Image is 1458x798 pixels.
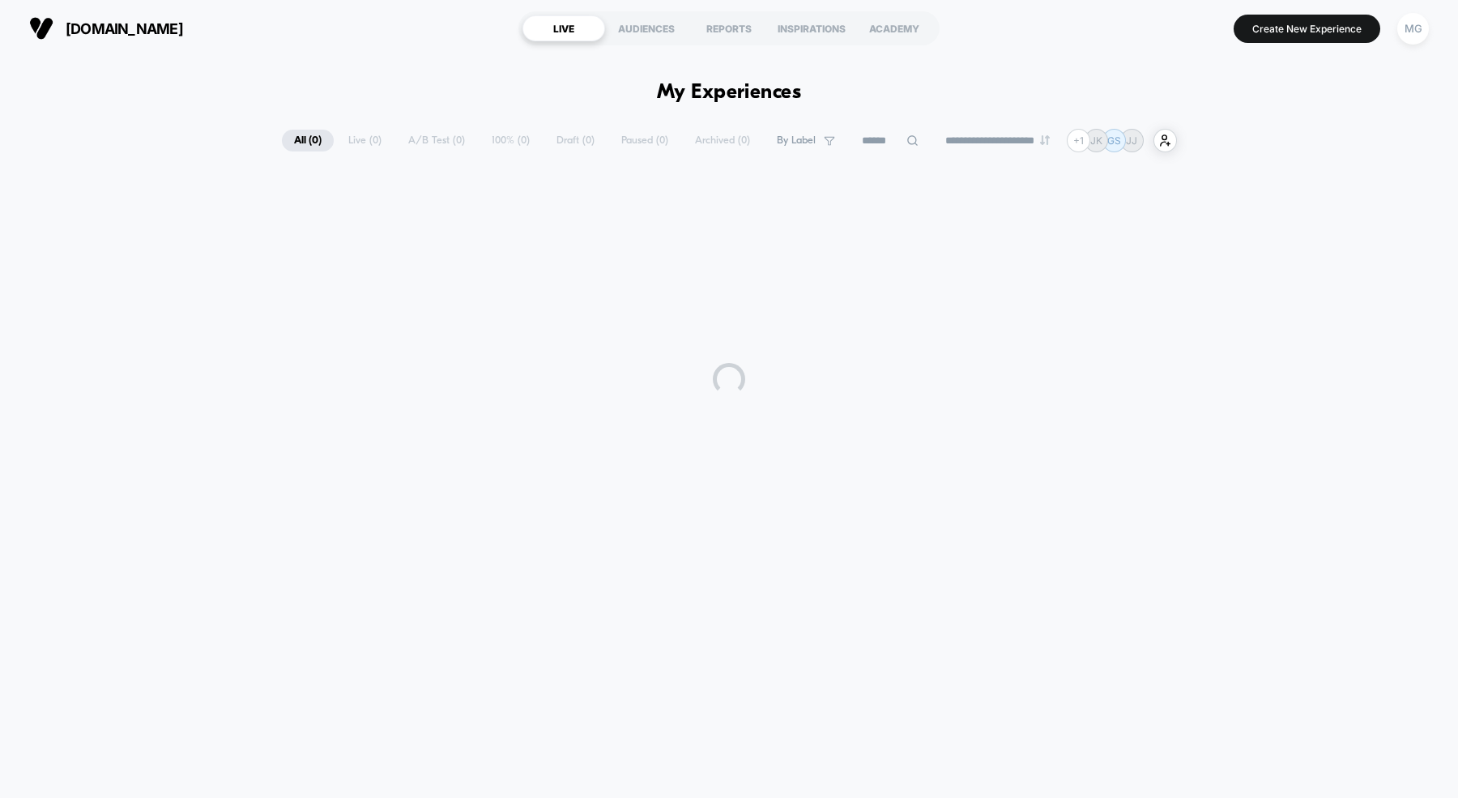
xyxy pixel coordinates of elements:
p: JJ [1126,134,1137,147]
button: MG [1392,12,1434,45]
button: Create New Experience [1234,15,1380,43]
div: ACADEMY [853,15,936,41]
p: JK [1090,134,1102,147]
button: [DOMAIN_NAME] [24,15,188,41]
div: INSPIRATIONS [770,15,853,41]
img: Visually logo [29,16,53,41]
span: All ( 0 ) [282,130,334,151]
div: REPORTS [688,15,770,41]
div: MG [1397,13,1429,45]
div: + 1 [1067,129,1090,152]
img: end [1040,135,1050,145]
div: AUDIENCES [605,15,688,41]
span: [DOMAIN_NAME] [66,20,183,37]
div: LIVE [522,15,605,41]
p: GS [1107,134,1121,147]
span: By Label [777,134,816,147]
h1: My Experiences [657,81,802,105]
